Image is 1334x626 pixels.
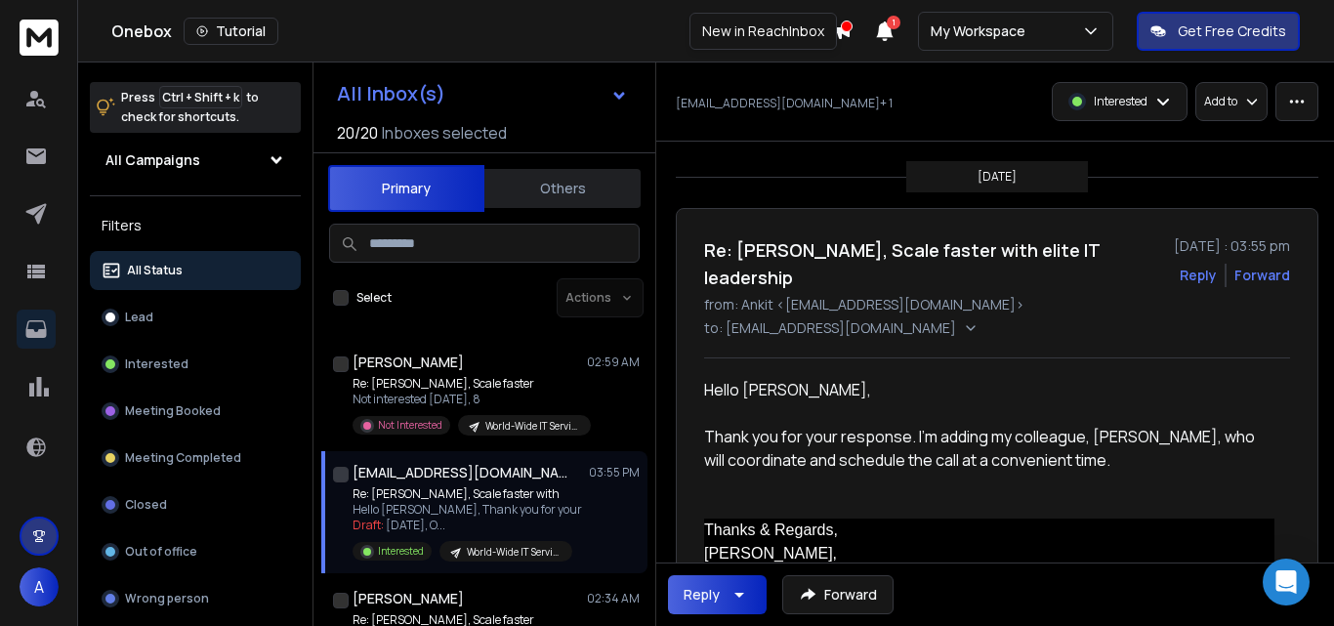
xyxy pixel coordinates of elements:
div: Thanks & Regards, [704,519,1274,542]
p: 02:59 AM [587,355,640,370]
p: to: [EMAIL_ADDRESS][DOMAIN_NAME] [704,318,959,338]
div: Reply [684,585,720,605]
p: Out of office [125,544,197,560]
p: Press to check for shortcuts. [121,88,259,127]
p: World-Wide IT Services [467,545,561,560]
p: 03:55 PM [589,465,640,480]
button: Lead [90,298,301,337]
div: Onebox [111,18,832,45]
div: New in ReachInbox [689,13,837,50]
span: 20 / 20 [337,121,378,145]
h1: Re: [PERSON_NAME], Scale faster with elite IT leadership [704,236,1162,291]
p: World-Wide IT Services [485,419,579,434]
button: Closed [90,485,301,524]
button: Meeting Booked [90,392,301,431]
h1: All Campaigns [105,150,200,170]
h1: [PERSON_NAME] [353,589,464,608]
p: Re: [PERSON_NAME], Scale faster with [353,486,582,502]
h1: All Inbox(s) [337,84,445,104]
button: Get Free Credits [1137,12,1300,51]
button: Primary [328,165,484,212]
p: Lead [125,310,153,325]
p: Not Interested [378,418,442,433]
button: A [20,567,59,606]
span: [DATE], O ... [386,517,445,533]
button: All Inbox(s) [321,74,644,113]
button: Meeting Completed [90,438,301,478]
div: Forward [1234,266,1290,285]
span: 1 [887,16,900,29]
div: Hello [PERSON_NAME], [704,378,1274,425]
p: Hello [PERSON_NAME], Thank you for your [353,502,582,518]
p: Interested [125,356,188,372]
p: Interested [1094,94,1147,109]
h3: Filters [90,212,301,239]
button: Out of office [90,532,301,571]
button: Tutorial [184,18,278,45]
p: 02:34 AM [587,591,640,606]
p: Interested [378,544,424,559]
button: Forward [782,575,894,614]
button: Others [484,167,641,210]
button: All Campaigns [90,141,301,180]
h3: Inboxes selected [382,121,507,145]
p: [DATE] : 03:55 pm [1174,236,1290,256]
p: from: Ankit <[EMAIL_ADDRESS][DOMAIN_NAME]> [704,295,1290,314]
label: Select [356,290,392,306]
button: Reply [668,575,767,614]
p: Not interested [DATE], 8 [353,392,587,407]
p: [DATE] [978,169,1017,185]
div: Thank you for your response. I’m adding my colleague, [PERSON_NAME], who will coordinate and sche... [704,425,1274,472]
button: All Status [90,251,301,290]
h1: [EMAIL_ADDRESS][DOMAIN_NAME] +1 [353,463,567,482]
p: [EMAIL_ADDRESS][DOMAIN_NAME] + 1 [676,96,893,111]
button: Wrong person [90,579,301,618]
p: Wrong person [125,591,209,606]
p: Get Free Credits [1178,21,1286,41]
p: Re: [PERSON_NAME], Scale faster [353,376,587,392]
h1: [PERSON_NAME] [353,353,464,372]
p: Meeting Completed [125,450,241,466]
p: All Status [127,263,183,278]
span: Draft: [353,517,384,533]
p: Closed [125,497,167,513]
span: Ctrl + Shift + k [159,86,242,108]
p: Meeting Booked [125,403,221,419]
button: Reply [1180,266,1217,285]
p: Add to [1204,94,1237,109]
button: Interested [90,345,301,384]
p: My Workspace [931,21,1033,41]
div: Open Intercom Messenger [1263,559,1310,605]
div: [PERSON_NAME], [704,542,1274,565]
